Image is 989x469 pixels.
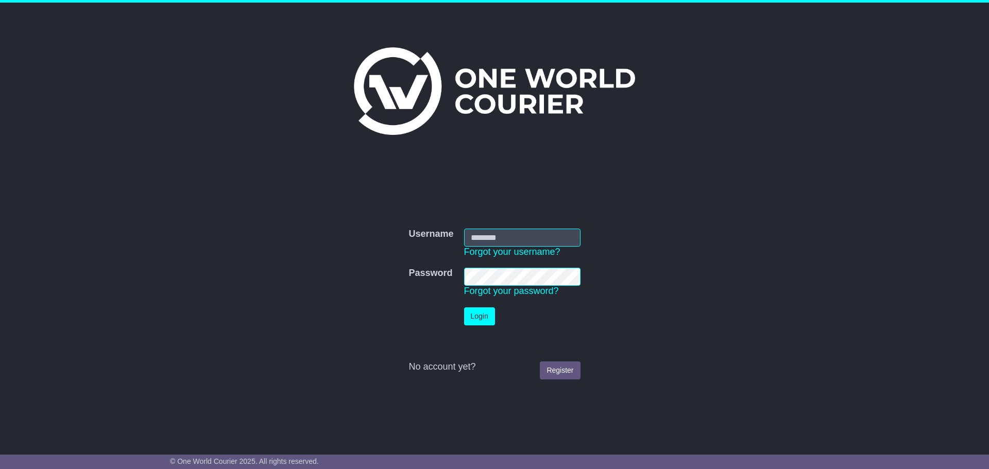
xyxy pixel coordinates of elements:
img: One World [354,47,635,135]
div: No account yet? [408,361,580,373]
button: Login [464,307,495,325]
label: Username [408,229,453,240]
a: Forgot your password? [464,286,559,296]
a: Register [540,361,580,379]
label: Password [408,268,452,279]
a: Forgot your username? [464,247,560,257]
span: © One World Courier 2025. All rights reserved. [170,457,319,465]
